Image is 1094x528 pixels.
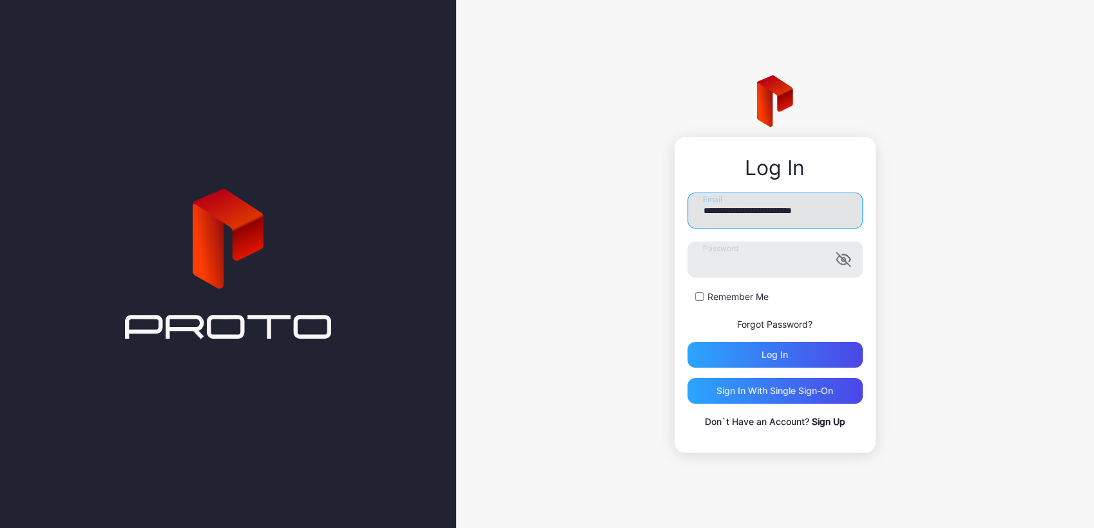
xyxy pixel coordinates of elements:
[687,156,863,180] div: Log In
[762,350,788,360] div: Log in
[687,241,863,278] input: Password
[812,416,845,427] a: Sign Up
[687,342,863,368] button: Log in
[707,290,769,303] label: Remember Me
[687,414,863,429] p: Don`t Have an Account?
[737,319,812,330] a: Forgot Password?
[836,252,851,267] button: Password
[716,386,833,396] div: Sign in With Single Sign-On
[687,193,863,229] input: Email
[687,378,863,404] button: Sign in With Single Sign-On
